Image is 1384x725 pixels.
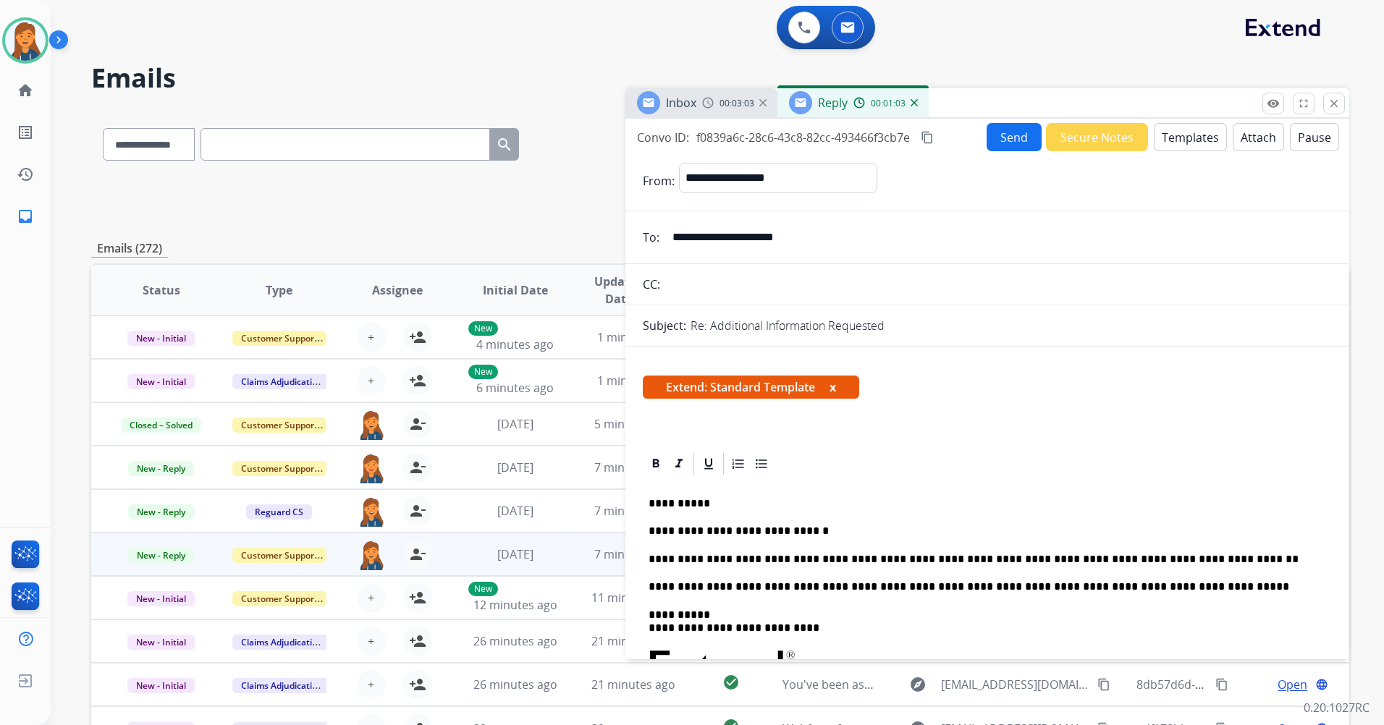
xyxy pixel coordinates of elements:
[497,503,533,519] span: [DATE]
[357,583,386,612] button: +
[409,372,426,389] mat-icon: person_add
[722,674,740,691] mat-icon: check_circle
[409,328,426,346] mat-icon: person_add
[357,540,386,570] img: agent-avatar
[909,676,927,693] mat-icon: explore
[666,95,696,111] span: Inbox
[643,317,686,334] p: Subject:
[128,504,194,520] span: New - Reply
[751,453,772,475] div: Bullet List
[121,417,201,433] span: Closed – Solved
[594,503,672,519] span: 7 minutes ago
[91,64,1349,93] h2: Emails
[232,548,326,563] span: Customer Support
[637,129,689,146] p: Convo ID:
[591,677,675,692] span: 21 minutes ago
[1297,97,1310,110] mat-icon: fullscreen
[830,378,836,396] button: x
[409,676,426,693] mat-icon: person_add
[143,281,180,299] span: Status
[1328,97,1341,110] mat-icon: close
[232,417,326,433] span: Customer Support
[232,678,332,693] span: Claims Adjudication
[357,496,386,527] img: agent-avatar
[357,410,386,440] img: agent-avatar
[987,123,1042,151] button: Send
[372,281,423,299] span: Assignee
[591,590,675,606] span: 11 minutes ago
[409,632,426,650] mat-icon: person_add
[246,504,312,520] span: Reguard CS
[17,124,34,141] mat-icon: list_alt
[1290,123,1339,151] button: Pause
[468,365,498,379] p: New
[473,633,557,649] span: 26 minutes ago
[483,281,548,299] span: Initial Date
[497,459,533,475] span: [DATE]
[409,415,426,433] mat-icon: person_remove
[668,453,690,475] div: Italic
[128,461,194,476] span: New - Reply
[357,627,386,656] button: +
[1215,678,1228,691] mat-icon: content_copy
[921,131,934,144] mat-icon: content_copy
[594,459,672,475] span: 7 minutes ago
[91,239,168,258] p: Emails (272)
[1278,676,1307,693] span: Open
[496,136,513,153] mat-icon: search
[476,380,554,396] span: 6 minutes ago
[368,632,374,650] span: +
[266,281,292,299] span: Type
[497,416,533,432] span: [DATE]
[643,276,660,293] p: CC:
[473,677,557,692] span: 26 minutes ago
[1154,123,1227,151] button: Templates
[643,229,659,246] p: To:
[17,208,34,225] mat-icon: inbox
[698,453,720,475] div: Underline
[696,130,910,145] span: f0839a6c-28c6-43c8-82cc-493466f3cb7e
[1136,677,1359,692] span: 8db57d6d-dfd9-4ba1-9ca4-db6cf632ae03
[594,546,672,562] span: 7 minutes ago
[17,82,34,99] mat-icon: home
[357,453,386,483] img: agent-avatar
[409,589,426,606] mat-icon: person_add
[232,331,326,346] span: Customer Support
[127,374,195,389] span: New - Initial
[1097,678,1110,691] mat-icon: content_copy
[591,633,675,649] span: 21 minutes ago
[643,172,675,190] p: From:
[232,635,332,650] span: Claims Adjudication
[468,321,498,336] p: New
[1315,678,1328,691] mat-icon: language
[128,548,194,563] span: New - Reply
[368,372,374,389] span: +
[1233,123,1284,151] button: Attach
[476,336,554,352] span: 4 minutes ago
[691,317,885,334] p: Re: Additional Information Requested
[645,453,667,475] div: Bold
[468,582,498,596] p: New
[1046,123,1148,151] button: Secure Notes
[357,366,386,395] button: +
[597,329,669,345] span: 1 minute ago
[127,678,195,693] span: New - Initial
[232,591,326,606] span: Customer Support
[497,546,533,562] span: [DATE]
[594,416,672,432] span: 5 minutes ago
[232,461,326,476] span: Customer Support
[409,546,426,563] mat-icon: person_remove
[127,591,195,606] span: New - Initial
[357,323,386,352] button: +
[127,635,195,650] span: New - Initial
[368,589,374,606] span: +
[232,374,332,389] span: Claims Adjudication
[473,597,557,613] span: 12 minutes ago
[17,166,34,183] mat-icon: history
[597,373,669,389] span: 1 minute ago
[368,676,374,693] span: +
[941,676,1089,693] span: [EMAIL_ADDRESS][DOMAIN_NAME]
[357,670,386,699] button: +
[1304,699,1370,716] p: 0.20.1027RC
[5,20,46,61] img: avatar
